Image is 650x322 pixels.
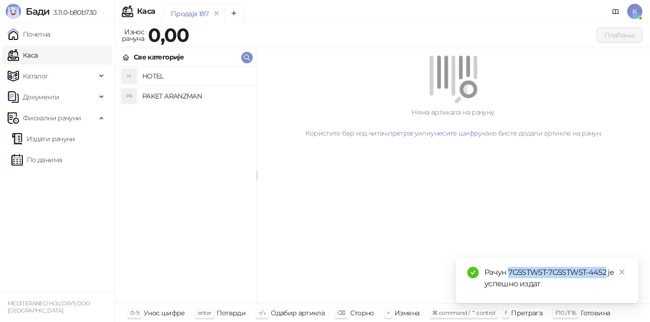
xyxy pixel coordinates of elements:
[171,9,208,19] div: Продаја 187
[6,4,21,19] img: Logo
[394,307,419,319] div: Измена
[258,309,266,316] span: ↑/↓
[271,307,325,319] div: Одабир артикла
[11,129,75,148] a: Издати рачуни
[555,309,576,316] span: F10 / F16
[581,307,610,319] div: Готовина
[225,4,244,23] button: Add tab
[431,129,482,137] a: унесите шифру
[142,68,249,84] h4: HOTEL
[115,67,256,303] div: grid
[8,25,50,44] a: Почетна
[597,28,642,43] button: Плаћање
[198,309,212,316] span: enter
[11,150,62,169] a: По данима
[217,307,246,319] div: Потврди
[23,88,59,107] span: Документи
[137,8,155,15] div: Каса
[467,267,479,278] span: check-circle
[121,88,137,104] div: PA
[210,10,223,18] button: remove
[142,88,249,104] h4: PAKET ARANZMAN
[484,267,627,290] div: Рачун 7G5STW5T-7G5STW5T-4452 је успешно издат
[511,307,542,319] div: Претрага
[26,6,49,17] span: Бади
[8,300,90,314] small: MEDITERANEO HOLIDAYS DOO [GEOGRAPHIC_DATA]
[23,108,81,127] span: Фискални рачуни
[49,8,96,17] span: 3.11.0-b80b730
[144,307,185,319] div: Унос шифре
[505,309,506,316] span: f
[134,52,184,62] div: Све категорије
[388,129,418,137] a: претрагу
[617,267,627,277] a: Close
[121,68,137,84] div: H
[608,4,623,19] a: Документација
[627,4,642,19] span: K
[350,307,374,319] div: Сторно
[8,46,38,65] a: Каса
[268,107,639,138] div: Нема артикала на рачуну. Користите бар код читач, или како бисте додали артикле на рачун.
[120,26,146,45] div: Износ рачуна
[619,269,625,275] span: close
[337,309,345,316] span: ⌫
[130,309,139,316] span: 0-9
[387,309,390,316] span: +
[148,23,189,47] strong: 0,00
[23,67,49,86] span: Каталог
[432,309,495,316] span: ⌘ command / ⌃ control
